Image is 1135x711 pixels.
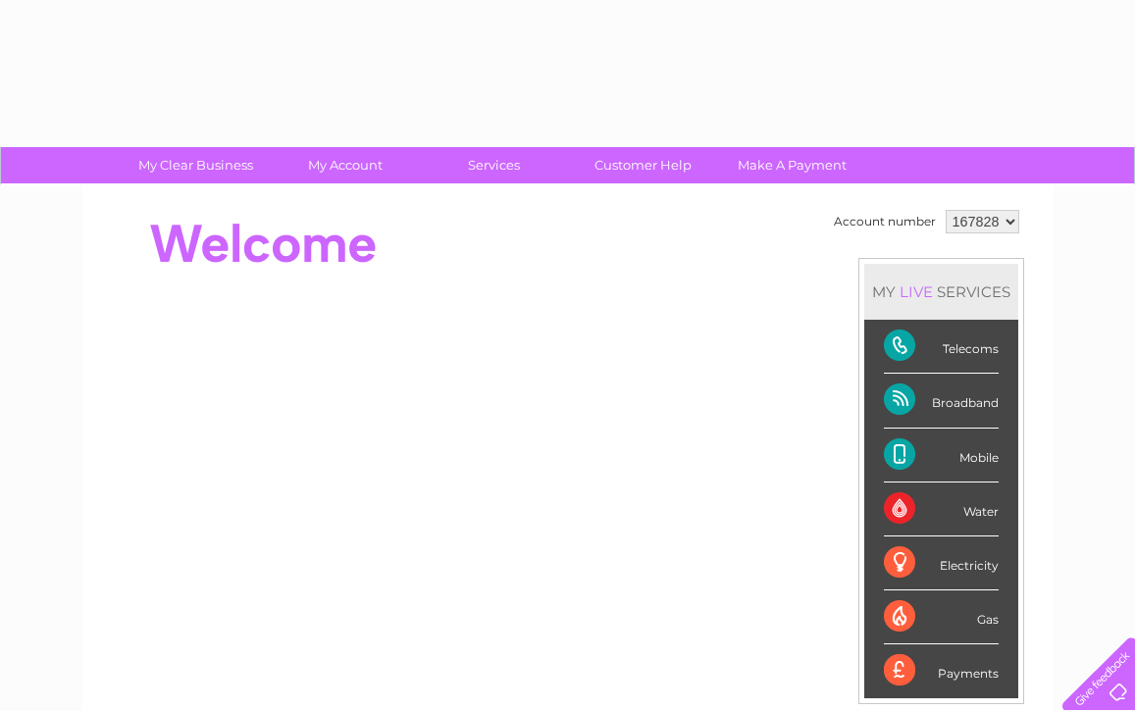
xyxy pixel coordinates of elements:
[115,147,277,183] a: My Clear Business
[884,374,999,428] div: Broadband
[264,147,426,183] a: My Account
[884,590,999,644] div: Gas
[829,205,941,238] td: Account number
[562,147,724,183] a: Customer Help
[413,147,575,183] a: Services
[711,147,873,183] a: Make A Payment
[884,429,999,482] div: Mobile
[864,264,1018,320] div: MY SERVICES
[896,282,937,301] div: LIVE
[884,536,999,590] div: Electricity
[884,644,999,697] div: Payments
[884,482,999,536] div: Water
[884,320,999,374] div: Telecoms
